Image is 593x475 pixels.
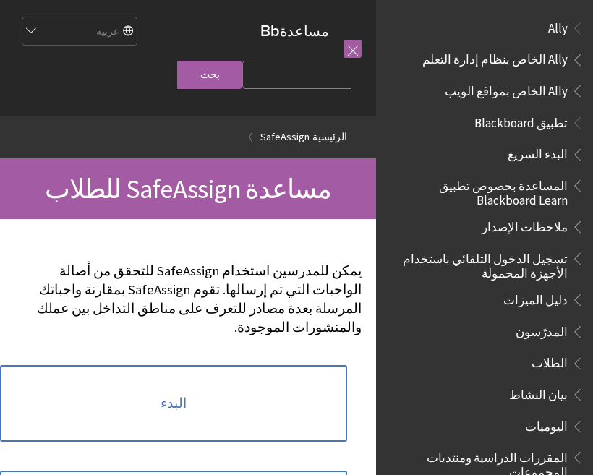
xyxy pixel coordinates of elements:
span: Ally [548,16,568,35]
span: دليل الميزات [503,288,568,307]
span: تطبيق Blackboard [474,111,568,130]
span: بيان النشاط [509,382,568,402]
span: البدء السريع [508,142,568,162]
a: مساعدةBb [260,22,329,40]
select: Site Language Selector [21,17,137,46]
strong: Bb [260,22,280,40]
span: Ally الخاص بنظام إدارة التعلم [422,48,568,67]
a: SafeAssign [260,128,310,146]
nav: Book outline for Anthology Ally Help [385,16,584,103]
span: اليوميات [525,414,568,434]
a: الرئيسية [312,128,347,146]
span: المدرّسون [516,320,568,339]
span: مساعدة SafeAssign للطلاب [45,172,332,205]
span: تسجيل الدخول التلقائي باستخدام الأجهزة المحمولة [393,247,568,281]
span: ملاحظات الإصدار [482,215,568,234]
p: يمكن للمدرسين استخدام SafeAssign للتحقق من أصالة الواجبات التي تم إرسالها. تقوم SafeAssign بمقارن... [14,262,362,338]
span: المساعدة بخصوص تطبيق Blackboard Learn [393,174,568,207]
span: الطلاب [532,351,568,371]
span: Ally الخاص بمواقع الويب [445,79,568,98]
input: بحث [177,61,242,89]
